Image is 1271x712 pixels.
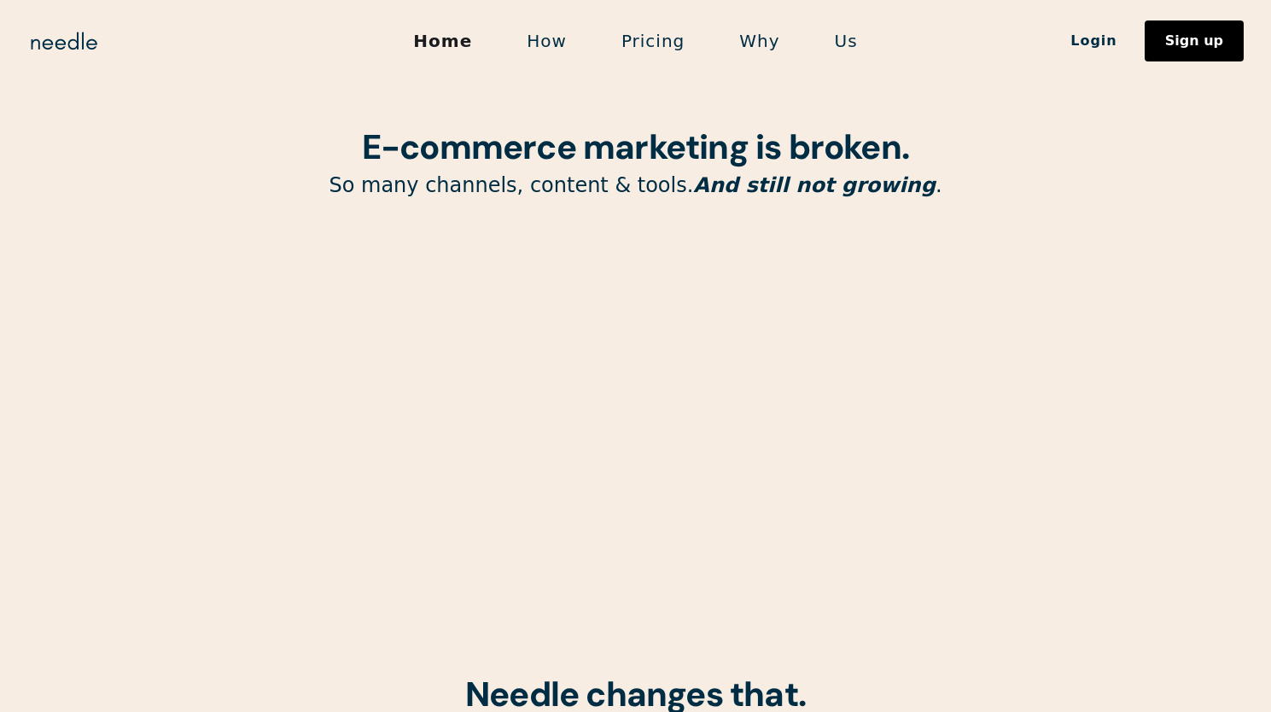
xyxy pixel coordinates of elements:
[594,23,712,59] a: Pricing
[1043,26,1145,55] a: Login
[693,173,936,197] em: And still not growing
[712,23,807,59] a: Why
[201,172,1071,199] p: So many channels, content & tools. .
[499,23,594,59] a: How
[807,23,885,59] a: Us
[386,23,499,59] a: Home
[1145,20,1244,61] a: Sign up
[362,125,909,169] strong: E-commerce marketing is broken.
[1165,34,1223,48] div: Sign up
